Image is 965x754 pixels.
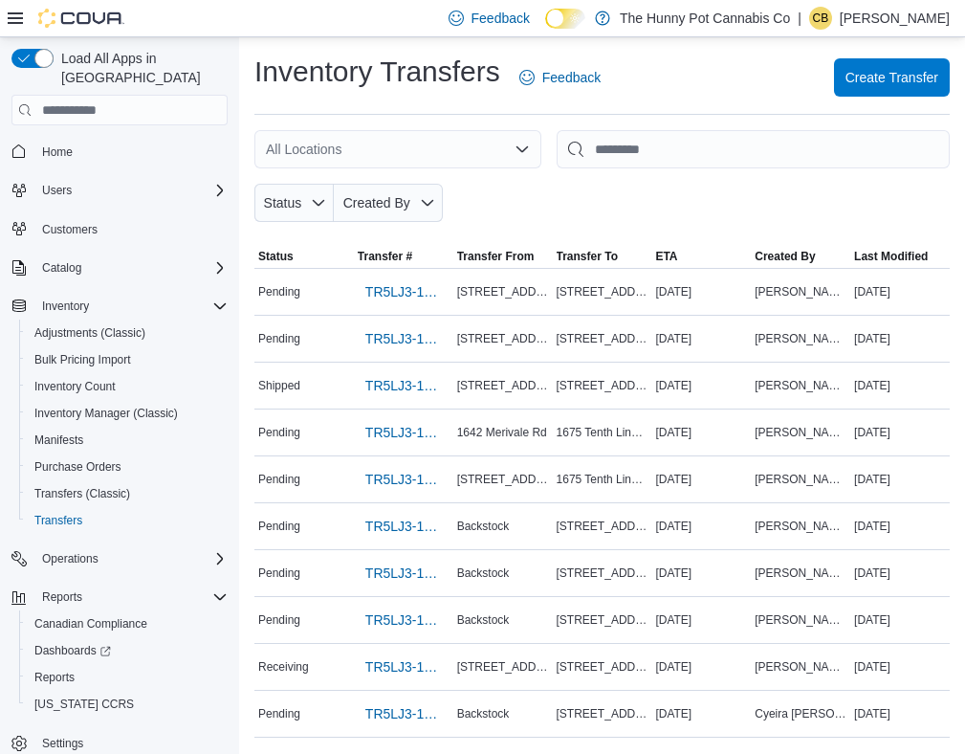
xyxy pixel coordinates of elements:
span: 1675 Tenth Line Rd [557,425,648,440]
span: Dark Mode [545,29,546,30]
button: Users [34,179,79,202]
span: Manifests [34,432,83,448]
span: TR5LJ3-11311 [365,376,442,395]
span: Transfer To [557,249,618,264]
span: TR5LJ3-11303 [365,704,442,723]
span: [STREET_ADDRESS] [557,612,648,628]
a: TR5LJ3-11314 [358,273,450,311]
span: Inventory [42,299,89,314]
a: TR5LJ3-11312 [358,320,450,358]
span: [STREET_ADDRESS] [557,331,648,346]
span: Pending [258,425,300,440]
span: Backstock [457,519,510,534]
a: Feedback [512,58,608,97]
a: Bulk Pricing Import [27,348,139,371]
button: Last Modified [850,245,950,268]
div: [DATE] [651,421,751,444]
span: Inventory Manager (Classic) [34,406,178,421]
a: Inventory Count [27,375,123,398]
button: Users [4,177,235,204]
a: TR5LJ3-11309 [358,460,450,499]
button: Catalog [4,255,235,281]
button: Inventory Count [19,373,235,400]
span: Customers [34,217,228,241]
span: Dashboards [27,639,228,662]
button: Created By [751,245,850,268]
span: [STREET_ADDRESS][PERSON_NAME] [557,378,648,393]
button: Home [4,137,235,165]
button: Bulk Pricing Import [19,346,235,373]
p: The Hunny Pot Cannabis Co [620,7,790,30]
h1: Inventory Transfers [254,53,500,91]
input: This is a search bar. After typing your query, hit enter to filter the results lower in the page. [557,130,950,168]
span: Pending [258,519,300,534]
span: Backstock [457,706,510,721]
button: Create Transfer [834,58,950,97]
span: Status [264,195,302,211]
button: Transfer # [354,245,453,268]
span: TR5LJ3-11309 [365,470,442,489]
a: Transfers (Classic) [27,482,138,505]
button: Reports [34,586,90,609]
span: Inventory Count [34,379,116,394]
span: Transfers [34,513,82,528]
button: Catalog [34,256,89,279]
button: Inventory Manager (Classic) [19,400,235,427]
button: Purchase Orders [19,454,235,480]
span: Catalog [42,260,81,276]
input: Dark Mode [545,9,585,29]
a: Reports [27,666,82,689]
div: [DATE] [850,327,950,350]
span: Feedback [472,9,530,28]
span: Home [34,139,228,163]
a: TR5LJ3-11311 [358,366,450,405]
span: [PERSON_NAME] [755,378,846,393]
span: Adjustments (Classic) [34,325,145,341]
span: 1642 Merivale Rd [457,425,547,440]
span: [STREET_ADDRESS] [557,659,648,675]
span: [STREET_ADDRESS] [557,284,648,299]
span: Catalog [34,256,228,279]
span: Pending [258,472,300,487]
span: Bulk Pricing Import [34,352,131,367]
button: Canadian Compliance [19,610,235,637]
a: TR5LJ3-11304 [358,648,450,686]
span: Users [34,179,228,202]
span: Pending [258,284,300,299]
span: Shipped [258,378,300,393]
div: [DATE] [850,421,950,444]
span: Users [42,183,72,198]
span: Transfers (Classic) [27,482,228,505]
p: [PERSON_NAME] [840,7,950,30]
span: Inventory Count [27,375,228,398]
span: Canadian Compliance [27,612,228,635]
span: Reports [27,666,228,689]
a: Canadian Compliance [27,612,155,635]
button: Transfer To [553,245,652,268]
div: [DATE] [651,515,751,538]
span: Purchase Orders [27,455,228,478]
a: Customers [34,218,105,241]
span: Operations [34,547,228,570]
a: Dashboards [27,639,119,662]
span: [US_STATE] CCRS [34,697,134,712]
span: Transfers (Classic) [34,486,130,501]
span: Pending [258,706,300,721]
a: TR5LJ3-11307 [358,554,450,592]
div: [DATE] [850,468,950,491]
div: [DATE] [651,327,751,350]
button: Transfers (Classic) [19,480,235,507]
span: [STREET_ADDRESS][PERSON_NAME][PERSON_NAME] [457,659,549,675]
div: [DATE] [651,468,751,491]
span: [STREET_ADDRESS] [457,378,549,393]
span: Reports [34,586,228,609]
div: [DATE] [651,280,751,303]
span: Manifests [27,429,228,452]
span: Create Transfer [845,68,938,87]
span: Purchase Orders [34,459,121,475]
div: [DATE] [850,609,950,632]
button: Transfers [19,507,235,534]
button: Inventory [34,295,97,318]
button: Manifests [19,427,235,454]
span: Home [42,144,73,160]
